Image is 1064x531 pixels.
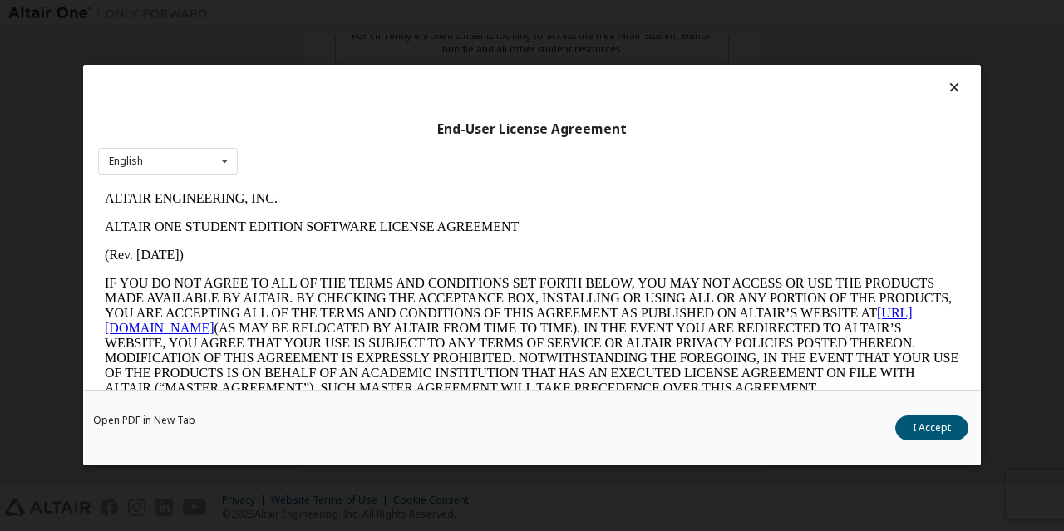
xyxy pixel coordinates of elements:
p: ALTAIR ENGINEERING, INC. [7,7,861,22]
p: This Altair One Student Edition Software License Agreement (“Agreement”) is between Altair Engine... [7,224,861,284]
p: (Rev. [DATE]) [7,63,861,78]
button: I Accept [895,416,968,441]
p: IF YOU DO NOT AGREE TO ALL OF THE TERMS AND CONDITIONS SET FORTH BELOW, YOU MAY NOT ACCESS OR USE... [7,91,861,211]
a: Open PDF in New Tab [93,416,195,426]
div: End-User License Agreement [98,121,966,138]
div: English [109,156,143,166]
a: [URL][DOMAIN_NAME] [7,121,815,150]
p: ALTAIR ONE STUDENT EDITION SOFTWARE LICENSE AGREEMENT [7,35,861,50]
